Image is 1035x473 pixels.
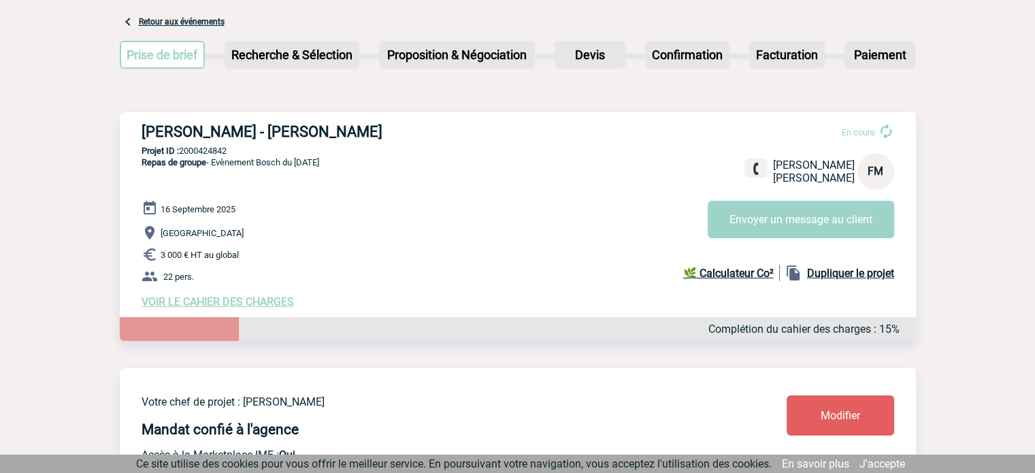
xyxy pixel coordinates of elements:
[868,165,883,178] span: FM
[136,457,772,470] span: Ce site utilise des cookies pour vous offrir le meilleur service. En poursuivant votre navigation...
[142,157,206,167] span: Repas de groupe
[821,409,860,422] span: Modifier
[279,448,295,461] b: Oui
[226,42,358,67] p: Recherche & Sélection
[120,146,916,156] p: 2000424842
[750,163,762,175] img: fixe.png
[683,267,774,280] b: 🌿 Calculateur Co²
[773,159,855,172] span: [PERSON_NAME]
[380,42,533,67] p: Proposition & Négociation
[121,42,204,67] p: Prise de brief
[142,123,550,140] h3: [PERSON_NAME] - [PERSON_NAME]
[773,172,855,184] span: [PERSON_NAME]
[683,265,780,281] a: 🌿 Calculateur Co²
[646,42,728,67] p: Confirmation
[859,457,905,470] a: J'accepte
[785,265,802,281] img: file_copy-black-24dp.png
[142,157,319,167] span: - Evènement Bosch du [DATE]
[846,42,914,67] p: Paiement
[163,272,194,282] span: 22 pers.
[556,42,624,67] p: Devis
[142,421,299,438] h4: Mandat confié à l'agence
[842,127,875,137] span: En cours
[142,295,294,308] a: VOIR LE CAHIER DES CHARGES
[142,146,179,156] b: Projet ID :
[161,228,244,238] span: [GEOGRAPHIC_DATA]
[161,204,235,214] span: 16 Septembre 2025
[751,42,823,67] p: Facturation
[142,448,706,461] p: Accès à la Marketplace IME :
[142,395,706,408] p: Votre chef de projet : [PERSON_NAME]
[139,17,225,27] a: Retour aux événements
[161,250,239,260] span: 3 000 € HT au global
[782,457,849,470] a: En savoir plus
[807,267,894,280] b: Dupliquer le projet
[708,201,894,238] button: Envoyer un message au client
